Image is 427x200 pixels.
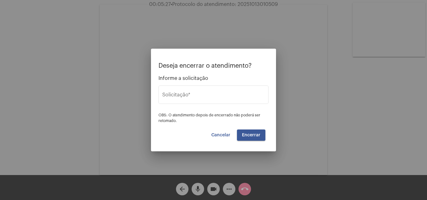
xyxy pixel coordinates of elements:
[158,62,269,69] p: Deseja encerrar o atendimento?
[237,129,265,141] button: Encerrar
[206,129,235,141] button: Cancelar
[211,133,230,137] span: Cancelar
[162,93,265,99] input: Buscar solicitação
[158,76,269,81] span: Informe a solicitação
[242,133,260,137] span: Encerrar
[158,113,260,123] span: OBS: O atendimento depois de encerrado não poderá ser retomado.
